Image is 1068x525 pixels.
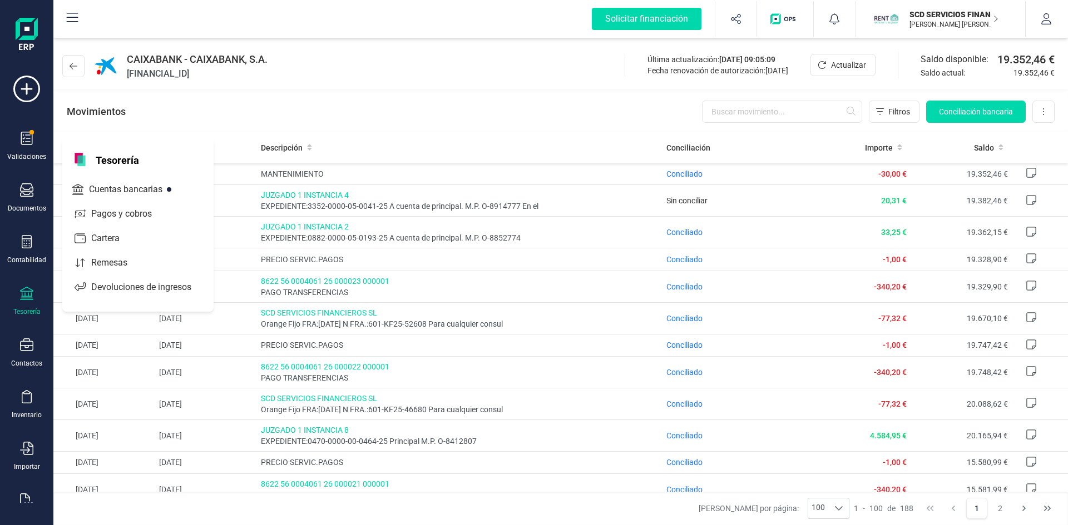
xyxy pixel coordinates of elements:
[854,503,858,514] span: 1
[878,399,907,408] span: -77,32 €
[155,474,256,506] td: [DATE]
[261,232,658,243] span: EXPEDIENTE:0882-0000-05-0193-25 A cuenta de principal. M.P. O-8852774
[53,248,155,271] td: [DATE]
[261,457,658,468] span: PRECIO SERVIC.PAGOS
[831,59,866,71] span: Actualizar
[592,8,701,30] div: Solicitar financiación
[155,451,256,473] td: [DATE]
[666,368,703,377] span: Conciliado
[911,334,1012,356] td: 19.747,42 €
[939,106,1013,117] span: Conciliación bancaria
[883,458,907,467] span: -1,00 €
[810,54,876,76] button: Actualizar
[919,498,941,519] button: First Page
[261,361,658,372] span: 8622 56 0004061 26 000022 000001
[87,281,211,294] span: Devoluciones de ingresos
[874,368,907,377] span: -340,20 €
[911,163,1012,185] td: 19.352,46 €
[261,201,658,212] span: EXPEDIENTE:3352-0000-05-0041-25 A cuenta de principal. M.P. O-8914777 En el
[127,67,268,81] span: [FINANCIAL_ID]
[997,52,1055,67] span: 19.352,46 €
[881,228,907,237] span: 33,25 €
[666,255,703,264] span: Conciliado
[911,356,1012,388] td: 19.748,42 €
[53,217,155,248] td: [DATE]
[770,13,800,24] img: Logo de OPS
[53,163,155,185] td: [DATE]
[878,314,907,323] span: -77,32 €
[261,221,658,232] span: JUZGADO 1 INSTANCIA 2
[911,388,1012,419] td: 20.088,62 €
[647,54,788,65] div: Última actualización:
[67,104,126,119] p: Movimientos
[881,196,907,205] span: 20,31 €
[53,388,155,419] td: [DATE]
[261,436,658,447] span: EXPEDIENTE:0470-0000-00-0464-25 Principal M.P. O-8412807
[89,153,146,166] span: Tesorería
[666,142,710,153] span: Conciliación
[261,318,658,329] span: Orange Fijo FRA:[DATE] N FRA.:601-KF25-52608 Para cualquier consul
[53,334,155,356] td: [DATE]
[808,498,828,518] span: 100
[155,334,256,356] td: [DATE]
[911,451,1012,473] td: 15.580,99 €
[666,341,703,349] span: Conciliado
[1013,498,1035,519] button: Next Page
[1037,498,1058,519] button: Last Page
[865,142,893,153] span: Importe
[261,307,658,318] span: SCD SERVICIOS FINANCIEROS SL
[666,431,703,440] span: Conciliado
[909,20,998,29] p: [PERSON_NAME] [PERSON_NAME]
[666,399,703,408] span: Conciliado
[874,485,907,494] span: -340,20 €
[261,276,658,287] span: 8622 56 0004061 26 000023 000001
[261,142,303,153] span: Descripción
[647,65,788,76] div: Fecha renovación de autorización:
[911,474,1012,506] td: 15.581,99 €
[911,217,1012,248] td: 19.362,15 €
[261,189,658,201] span: JUZGADO 1 INSTANCIA 4
[261,372,658,383] span: PAGO TRANSFERENCIAS
[874,282,907,291] span: -340,20 €
[869,1,1012,37] button: SCSCD SERVICIOS FINANCIEROS SL[PERSON_NAME] [PERSON_NAME]
[666,228,703,237] span: Conciliado
[53,302,155,334] td: [DATE]
[53,419,155,451] td: [DATE]
[155,419,256,451] td: [DATE]
[53,474,155,506] td: [DATE]
[888,106,910,117] span: Filtros
[869,503,883,514] span: 100
[874,7,898,31] img: SC
[921,67,1009,78] span: Saldo actual:
[261,287,658,298] span: PAGO TRANSFERENCIAS
[578,1,715,37] button: Solicitar financiación
[974,142,994,153] span: Saldo
[53,271,155,302] td: [DATE]
[85,183,182,196] span: Cuentas bancarias
[155,302,256,334] td: [DATE]
[155,356,256,388] td: [DATE]
[87,256,147,269] span: Remesas
[127,52,268,67] span: CAIXABANK - CAIXABANK, S.A.
[261,168,658,179] span: MANTENIMIENTO
[53,185,155,217] td: [DATE]
[911,419,1012,451] td: 20.165,94 €
[911,248,1012,271] td: 19.328,90 €
[878,169,907,178] span: -30,00 €
[1013,67,1055,78] span: 19.352,46 €
[261,393,658,404] span: SCD SERVICIOS FINANCIEROS SL
[666,314,703,323] span: Conciliado
[7,152,46,161] div: Validaciones
[155,388,256,419] td: [DATE]
[16,18,38,53] img: Logo Finanedi
[53,356,155,388] td: [DATE]
[921,53,993,66] span: Saldo disponible:
[13,307,41,316] div: Tesorería
[666,282,703,291] span: Conciliado
[699,498,850,519] div: [PERSON_NAME] por página:
[261,489,658,501] span: PAGO TRANSFERENCIAS
[12,411,42,419] div: Inventario
[887,503,896,514] span: de
[911,271,1012,302] td: 19.329,90 €
[87,232,140,245] span: Cartera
